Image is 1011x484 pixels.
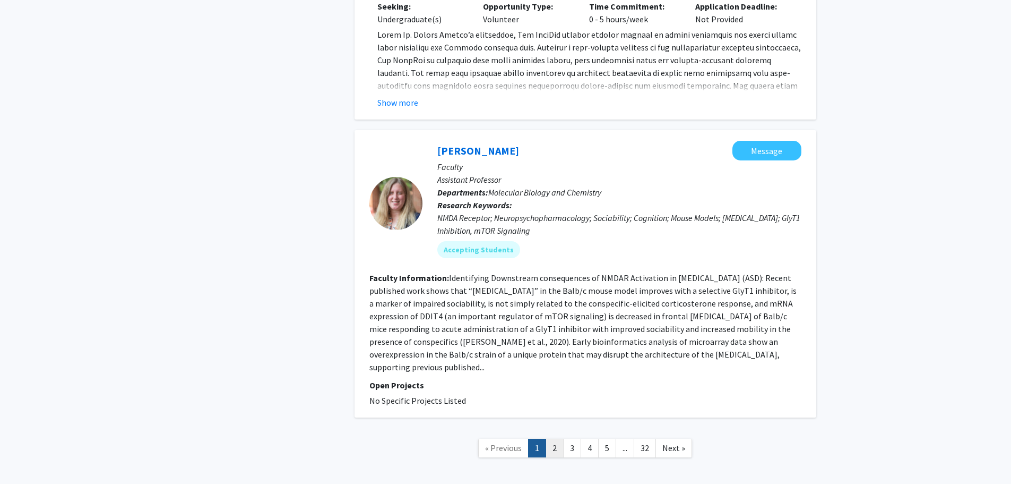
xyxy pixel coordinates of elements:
nav: Page navigation [355,428,816,471]
a: 2 [546,439,564,457]
a: 1 [528,439,546,457]
p: Faculty [437,160,801,173]
button: Message Jessica Burket [732,141,801,160]
div: NMDA Receptor; Neuropsychopharmacology; Sociability; Cognition; Mouse Models; [MEDICAL_DATA]; Gly... [437,211,801,237]
a: 5 [598,439,616,457]
span: ... [623,443,627,453]
span: Molecular Biology and Chemistry [488,187,601,198]
a: [PERSON_NAME] [437,144,519,157]
b: Research Keywords: [437,200,512,210]
a: Next [655,439,692,457]
a: 32 [634,439,656,457]
a: 3 [563,439,581,457]
div: Undergraduate(s) [377,13,468,26]
b: Departments: [437,187,488,198]
fg-read-more: Identifying Downstream consequences of NMDAR Activation in [MEDICAL_DATA] (ASD): Recent published... [369,273,797,372]
button: Show more [377,96,418,109]
span: Lorem Ip. Dolors Ametco’a elitseddoe, Tem InciDid utlabor etdolor magnaal en admini veniamquis no... [377,29,801,244]
a: 4 [581,439,599,457]
p: Assistant Professor [437,173,801,186]
b: Faculty Information: [369,273,449,283]
mat-chip: Accepting Students [437,241,520,258]
iframe: Chat [8,436,45,476]
span: Next » [662,443,685,453]
span: No Specific Projects Listed [369,395,466,406]
span: « Previous [485,443,522,453]
a: Previous Page [478,439,529,457]
p: Open Projects [369,379,801,392]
